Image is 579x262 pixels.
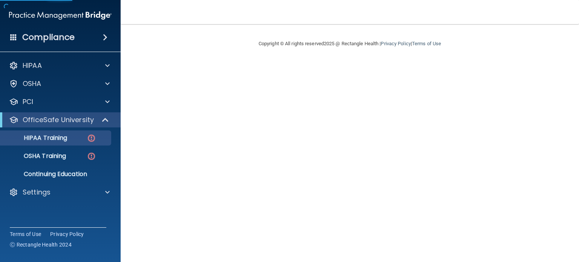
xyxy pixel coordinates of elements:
[87,133,96,143] img: danger-circle.6113f641.png
[87,152,96,161] img: danger-circle.6113f641.png
[9,188,110,197] a: Settings
[23,61,42,70] p: HIPAA
[212,32,487,56] div: Copyright © All rights reserved 2025 @ Rectangle Health | |
[9,115,109,124] a: OfficeSafe University
[23,79,41,88] p: OSHA
[23,188,51,197] p: Settings
[5,134,67,142] p: HIPAA Training
[5,170,108,178] p: Continuing Education
[10,230,41,238] a: Terms of Use
[9,8,112,23] img: PMB logo
[9,61,110,70] a: HIPAA
[22,32,75,43] h4: Compliance
[9,97,110,106] a: PCI
[5,152,66,160] p: OSHA Training
[23,97,33,106] p: PCI
[10,241,72,248] span: Ⓒ Rectangle Health 2024
[381,41,411,46] a: Privacy Policy
[9,79,110,88] a: OSHA
[23,115,94,124] p: OfficeSafe University
[412,41,441,46] a: Terms of Use
[50,230,84,238] a: Privacy Policy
